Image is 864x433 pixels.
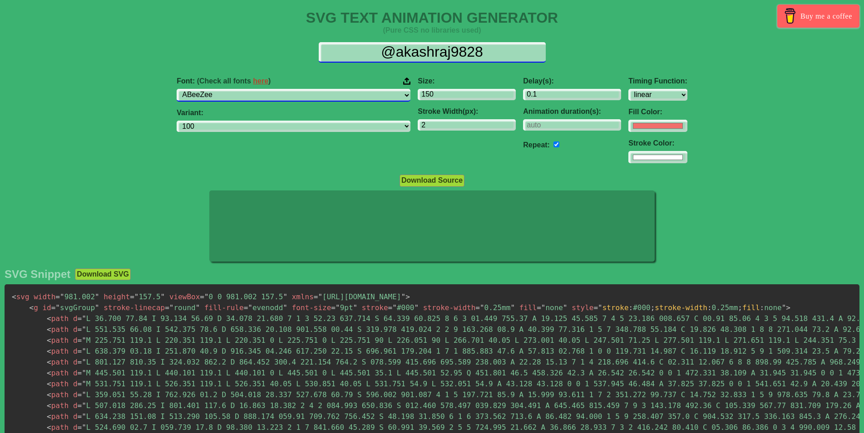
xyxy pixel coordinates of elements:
span: " [82,314,86,323]
span: svgGroup [51,303,99,312]
span: [URL][DOMAIN_NAME] [314,292,405,301]
span: " [82,325,86,334]
span: " [82,358,86,366]
span: (Check all fonts ) [197,77,271,85]
span: = [78,423,82,432]
span: < [30,303,34,312]
span: : [760,303,765,312]
span: " [95,303,99,312]
span: path [47,369,69,377]
span: " [336,303,340,312]
span: fill [519,303,537,312]
span: path [47,358,69,366]
span: = [130,292,134,301]
span: < [47,336,51,345]
span: stroke [362,303,388,312]
span: path [47,379,69,388]
span: " [95,292,99,301]
label: Stroke Width(px): [418,107,516,116]
span: 0 0 981.002 157.5 [200,292,287,301]
span: 9pt [331,303,357,312]
span: stroke-width [655,303,707,312]
span: ; [651,303,655,312]
span: d [73,423,78,432]
span: = [78,336,82,345]
img: Buy me a coffee [782,8,798,24]
span: d [73,401,78,410]
span: < [47,390,51,399]
span: " [82,336,86,345]
span: " [283,303,287,312]
span: : [707,303,712,312]
input: 0.1s [523,89,621,100]
span: " [318,292,322,301]
span: d [73,347,78,355]
span: = [78,390,82,399]
span: path [47,390,69,399]
span: 0.25mm [475,303,515,312]
span: path [47,336,69,345]
span: = [314,292,318,301]
label: Delay(s): [523,77,621,85]
span: width [34,292,55,301]
span: fill-rule [204,303,244,312]
span: = [78,347,82,355]
span: " [204,292,209,301]
input: Input Text Here [319,42,546,63]
button: Download Source [400,175,464,186]
span: " [82,390,86,399]
span: = [475,303,480,312]
span: < [47,325,51,334]
span: Buy me a coffee [800,8,852,24]
span: = [78,358,82,366]
span: " [82,347,86,355]
span: < [47,423,51,432]
span: path [47,423,69,432]
span: d [73,314,78,323]
span: d [73,336,78,345]
span: id [42,303,51,312]
button: Download SVG [75,268,131,280]
input: 100 [418,89,516,100]
span: = [331,303,336,312]
span: " [134,292,139,301]
label: Size: [418,77,516,85]
span: < [47,358,51,366]
span: " [82,423,86,432]
span: " [353,303,358,312]
span: d [73,369,78,377]
span: " [563,303,568,312]
span: = [78,379,82,388]
span: = [388,303,393,312]
span: path [47,401,69,410]
span: #000 [388,303,419,312]
span: = [78,325,82,334]
label: Variant: [177,109,410,117]
span: " [782,303,786,312]
span: none [537,303,567,312]
a: Buy me a coffee [777,5,859,28]
span: " [82,379,86,388]
label: Timing Function: [628,77,687,85]
span: < [47,379,51,388]
span: " [283,292,287,301]
span: d [73,325,78,334]
span: evenodd [244,303,287,312]
span: " [510,303,515,312]
span: xmlns [292,292,314,301]
span: stroke-width [423,303,476,312]
span: " [169,303,174,312]
span: > [786,303,790,312]
input: 2px [418,119,516,131]
span: " [248,303,252,312]
span: = [165,303,169,312]
span: " [480,303,484,312]
input: auto [523,119,621,131]
span: path [47,347,69,355]
span: > [405,292,410,301]
span: < [47,314,51,323]
span: fill [742,303,760,312]
span: stroke-linecap [104,303,165,312]
span: height [104,292,130,301]
span: < [47,401,51,410]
